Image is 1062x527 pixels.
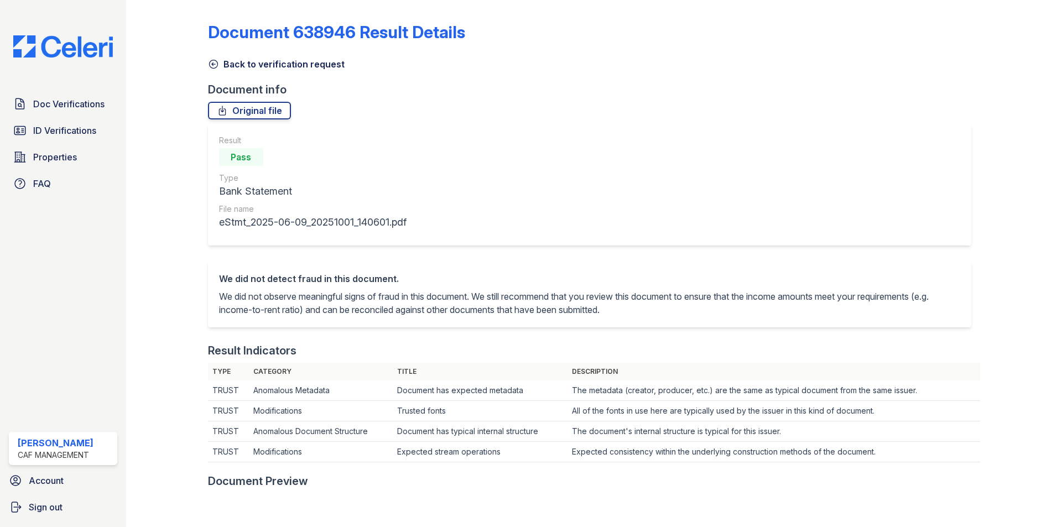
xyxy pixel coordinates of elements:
[393,442,568,462] td: Expected stream operations
[208,343,296,358] div: Result Indicators
[249,442,393,462] td: Modifications
[249,363,393,380] th: Category
[219,173,407,184] div: Type
[393,421,568,442] td: Document has typical internal structure
[219,204,407,215] div: File name
[219,290,960,316] p: We did not observe meaningful signs of fraud in this document. We still recommend that you review...
[9,93,117,115] a: Doc Verifications
[29,500,63,514] span: Sign out
[219,215,407,230] div: eStmt_2025-06-09_20251001_140601.pdf
[249,380,393,401] td: Anomalous Metadata
[219,272,960,285] div: We did not detect fraud in this document.
[568,401,980,421] td: All of the fonts in use here are typically used by the issuer in this kind of document.
[18,450,93,461] div: CAF Management
[33,97,105,111] span: Doc Verifications
[208,442,249,462] td: TRUST
[33,150,77,164] span: Properties
[9,173,117,195] a: FAQ
[18,436,93,450] div: [PERSON_NAME]
[208,363,249,380] th: Type
[393,401,568,421] td: Trusted fonts
[9,119,117,142] a: ID Verifications
[1016,483,1051,516] iframe: chat widget
[249,401,393,421] td: Modifications
[208,473,308,489] div: Document Preview
[208,58,345,71] a: Back to verification request
[219,148,263,166] div: Pass
[208,380,249,401] td: TRUST
[208,102,291,119] a: Original file
[208,22,465,42] a: Document 638946 Result Details
[4,496,122,518] a: Sign out
[33,124,96,137] span: ID Verifications
[208,421,249,442] td: TRUST
[568,363,980,380] th: Description
[208,82,980,97] div: Document info
[4,469,122,492] a: Account
[568,421,980,442] td: The document's internal structure is typical for this issuer.
[4,35,122,58] img: CE_Logo_Blue-a8612792a0a2168367f1c8372b55b34899dd931a85d93a1a3d3e32e68fde9ad4.png
[393,363,568,380] th: Title
[219,184,407,199] div: Bank Statement
[9,146,117,168] a: Properties
[208,401,249,421] td: TRUST
[249,421,393,442] td: Anomalous Document Structure
[219,135,407,146] div: Result
[393,380,568,401] td: Document has expected metadata
[33,177,51,190] span: FAQ
[568,442,980,462] td: Expected consistency within the underlying construction methods of the document.
[568,380,980,401] td: The metadata (creator, producer, etc.) are the same as typical document from the same issuer.
[29,474,64,487] span: Account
